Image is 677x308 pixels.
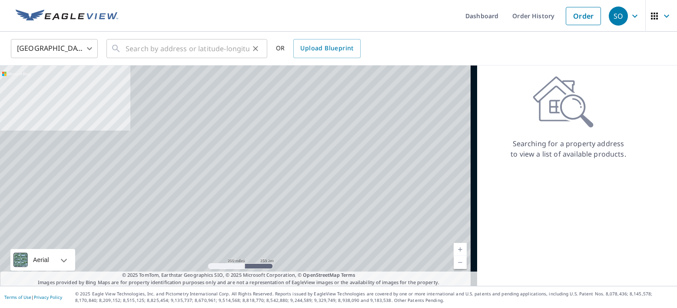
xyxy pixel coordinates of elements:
[34,294,62,300] a: Privacy Policy
[609,7,628,26] div: SO
[11,36,98,61] div: [GEOGRAPHIC_DATA]
[293,39,360,58] a: Upload Blueprint
[122,272,355,279] span: © 2025 TomTom, Earthstar Geographics SIO, © 2025 Microsoft Corporation, ©
[300,43,353,54] span: Upload Blueprint
[454,256,467,269] a: Current Level 5, Zoom Out
[303,272,339,278] a: OpenStreetMap
[4,294,31,300] a: Terms of Use
[566,7,601,25] a: Order
[341,272,355,278] a: Terms
[75,291,673,304] p: © 2025 Eagle View Technologies, Inc. and Pictometry International Corp. All Rights Reserved. Repo...
[249,43,262,55] button: Clear
[30,249,52,271] div: Aerial
[10,249,75,271] div: Aerial
[4,295,62,300] p: |
[126,36,249,61] input: Search by address or latitude-longitude
[16,10,118,23] img: EV Logo
[510,138,627,159] p: Searching for a property address to view a list of available products.
[276,39,361,58] div: OR
[454,243,467,256] a: Current Level 5, Zoom In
